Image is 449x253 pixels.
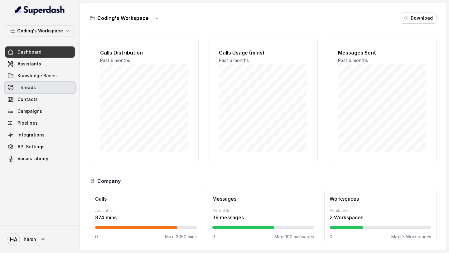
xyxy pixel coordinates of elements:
h3: Messages [212,195,314,203]
h2: Calls Distribution [100,49,188,56]
p: 39 messages [212,214,314,221]
a: Voices Library [5,153,75,164]
h3: Workspaces [330,195,431,203]
a: Contacts [5,94,75,105]
span: Past 6 months [100,58,130,63]
a: Assistants [5,58,75,69]
span: Threads [17,84,36,91]
span: API Settings [17,144,45,150]
button: Coding's Workspace [5,25,75,36]
span: Campaigns [17,108,42,114]
p: Available [95,208,197,214]
h3: Calls [95,195,197,203]
a: Dashboard [5,46,75,58]
a: Threads [5,82,75,93]
span: Voices Library [17,155,48,162]
a: Campaigns [5,106,75,117]
span: Dashboard [17,49,41,55]
h3: Company [97,177,121,185]
span: Past 6 months [338,58,368,63]
a: Pipelines [5,117,75,129]
p: Available [212,208,314,214]
span: Integrations [17,132,45,138]
a: Knowledge Bases [5,70,75,81]
p: 0 [95,234,98,240]
h3: Coding's Workspace [97,14,149,22]
p: 374 mins [95,214,197,221]
text: HA [10,236,17,243]
button: Download [401,12,437,24]
span: Past 6 months [219,58,249,63]
span: Contacts [17,96,38,103]
span: harsh [24,236,36,242]
img: light.svg [15,5,65,15]
p: Max: 100 messages [274,234,314,240]
p: 0 [212,234,215,240]
span: Knowledge Bases [17,73,57,79]
span: Pipelines [17,120,38,126]
h2: Messages Sent [338,49,426,56]
span: Assistants [17,61,41,67]
a: Integrations [5,129,75,141]
a: API Settings [5,141,75,152]
a: harsh [5,231,75,248]
h2: Calls Usage (mins) [219,49,307,56]
p: Max: 2050 mins [165,234,197,240]
p: Available [330,208,431,214]
p: 2 Workspaces [330,214,431,221]
p: Coding's Workspace [17,27,63,35]
p: 0 [330,234,332,240]
p: Max: 3 Workspaces [391,234,431,240]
